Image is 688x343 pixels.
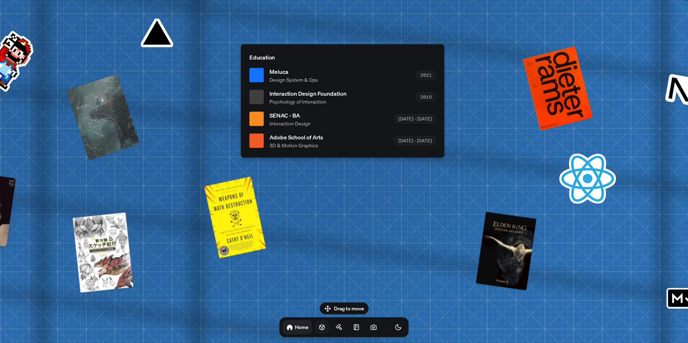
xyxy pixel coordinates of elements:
[395,114,436,123] div: [DATE] - [DATE]
[295,324,309,330] h1: Home
[269,141,323,149] span: 3D & Motion Graphics
[269,89,347,97] span: Interaction Design Foundation
[249,53,436,61] p: Education
[269,67,318,76] span: Meiuca
[269,111,311,119] span: SENAC - BA
[395,136,436,145] div: [DATE] - [DATE]
[269,76,318,83] span: Design System & Ops
[391,320,406,334] button: Toggle Theme
[269,97,347,105] span: Psychology of Interaction
[416,71,436,80] div: 2021
[269,133,323,141] span: Adobe School of Arts
[283,320,312,334] a: Home
[416,92,436,101] div: 2019
[269,119,311,127] span: Interaction Design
